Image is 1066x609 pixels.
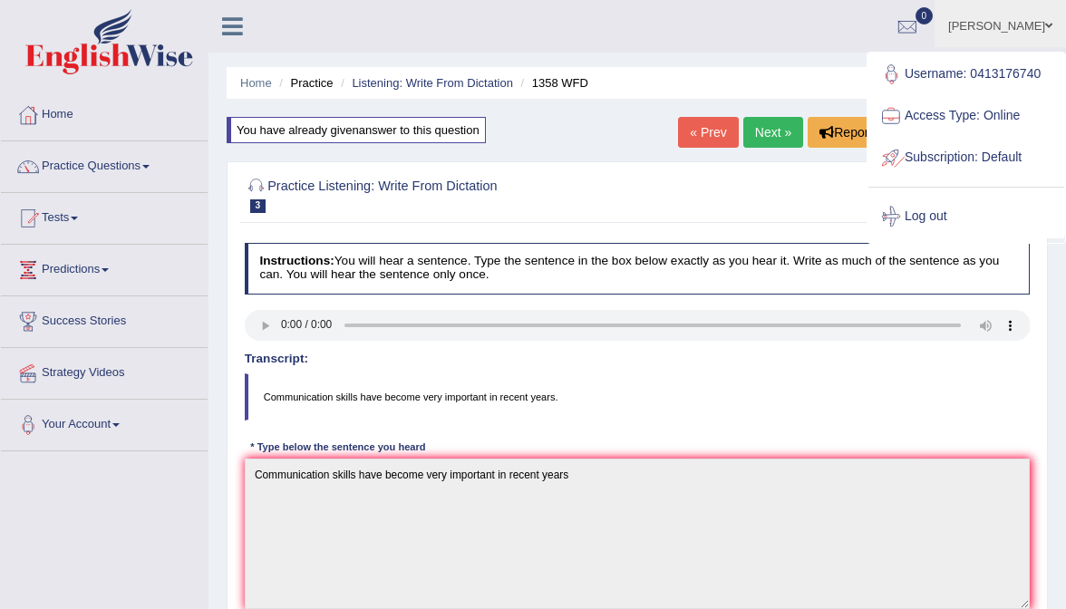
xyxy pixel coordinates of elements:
a: Log out [868,196,1064,237]
span: 3 [250,199,266,213]
span: 0 [916,7,934,24]
a: Username: 0413176740 [868,53,1064,95]
a: Access Type: Online [868,95,1064,137]
a: Strategy Videos [1,348,208,393]
a: Your Account [1,400,208,445]
a: Predictions [1,245,208,290]
div: * Type below the sentence you heard [245,440,431,456]
a: Tests [1,193,208,238]
button: Report Question [808,117,938,148]
a: Subscription: Default [868,137,1064,179]
a: Home [240,76,272,90]
a: Next » [743,117,803,148]
a: Listening: Write From Dictation [352,76,513,90]
a: Success Stories [1,296,208,342]
h2: Practice Listening: Write From Dictation [245,175,732,213]
h4: Transcript: [245,353,1031,366]
div: You have already given answer to this question [227,117,486,143]
a: Home [1,90,208,135]
a: « Prev [678,117,738,148]
a: Practice Questions [1,141,208,187]
blockquote: Communication skills have become very important in recent years. [245,373,1031,420]
li: 1358 WFD [517,74,588,92]
li: Practice [275,74,333,92]
h4: You will hear a sentence. Type the sentence in the box below exactly as you hear it. Write as muc... [245,243,1031,295]
b: Instructions: [259,254,334,267]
